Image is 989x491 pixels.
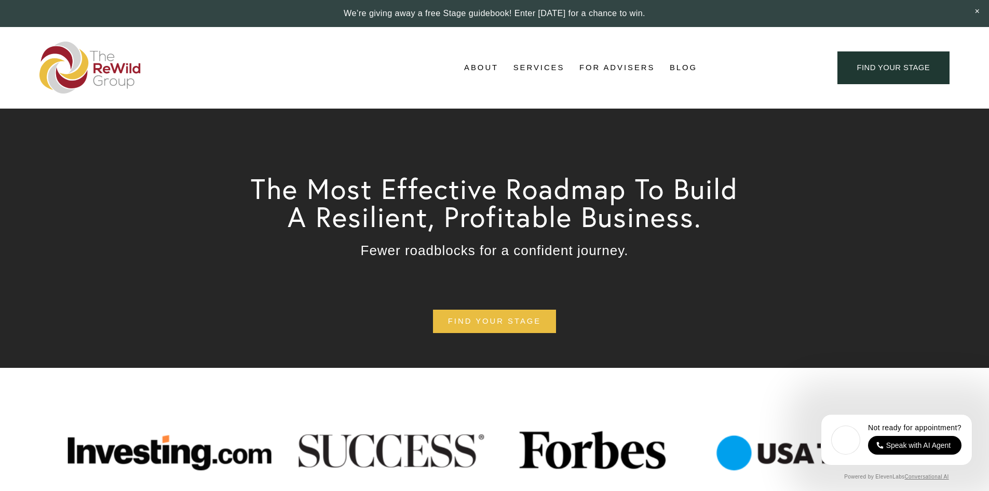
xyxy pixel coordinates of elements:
a: find your stage [433,310,556,333]
span: Fewer roadblocks for a confident journey. [361,243,629,258]
a: folder dropdown [464,60,498,76]
a: find your stage [837,51,950,84]
a: For Advisers [579,60,655,76]
a: folder dropdown [513,60,565,76]
span: About [464,61,498,75]
a: Blog [670,60,697,76]
span: Services [513,61,565,75]
img: The ReWild Group [39,42,141,94]
span: The Most Effective Roadmap To Build A Resilient, Profitable Business. [251,171,747,234]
